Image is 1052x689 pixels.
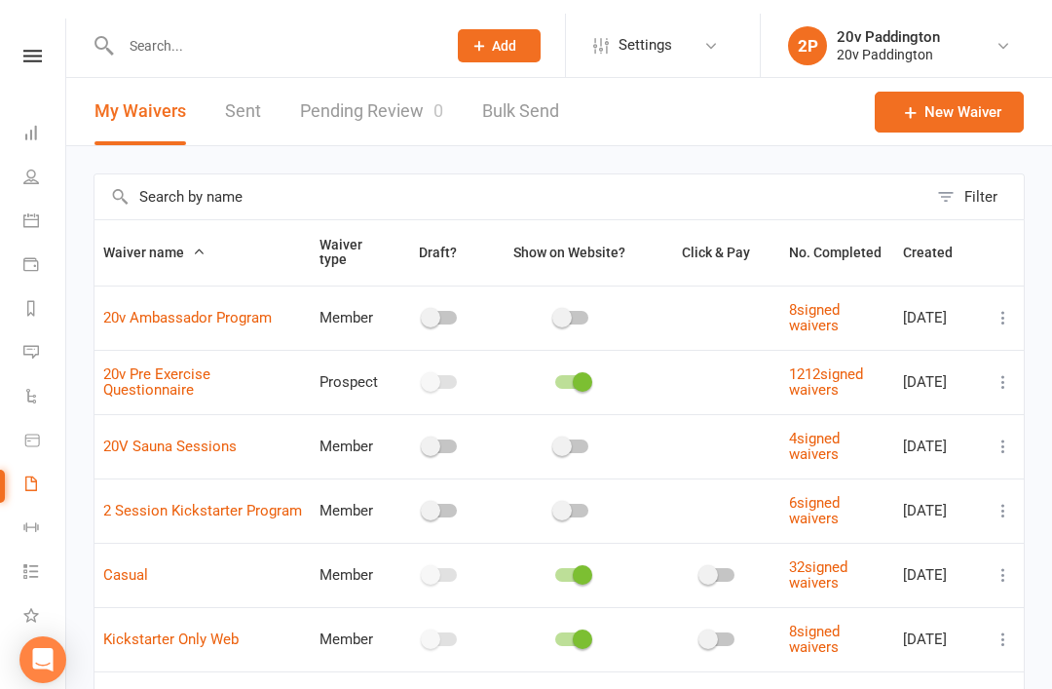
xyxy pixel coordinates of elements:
[789,352,863,386] a: 1212signed waivers
[837,15,940,32] div: 20v Paddington
[482,64,559,132] a: Bulk Send
[682,231,750,247] span: Click & Pay
[103,227,206,250] button: Waiver name
[894,593,983,658] td: [DATE]
[894,272,983,336] td: [DATE]
[311,272,393,336] td: Member
[23,406,67,450] a: Product Sales
[433,87,443,107] span: 0
[837,32,940,50] div: 20v Paddington
[894,336,983,401] td: [DATE]
[23,187,67,231] a: Calendar
[903,231,974,247] span: Created
[23,231,67,275] a: Payments
[103,553,148,570] a: Casual
[788,13,827,52] div: 2P
[903,227,974,250] button: Created
[103,617,239,634] a: Kickstarter Only Web
[789,416,840,450] a: 4signed waivers
[894,529,983,593] td: [DATE]
[103,424,237,441] a: 20V Sauna Sessions
[103,488,302,506] a: 2 Session Kickstarter Program
[894,465,983,529] td: [DATE]
[496,227,647,250] button: Show on Website?
[300,64,443,132] a: Pending Review0
[789,287,840,322] a: 8signed waivers
[664,227,771,250] button: Click & Pay
[19,623,66,670] div: Open Intercom Messenger
[311,465,393,529] td: Member
[94,161,927,206] input: Search by name
[458,16,541,49] button: Add
[492,24,516,40] span: Add
[964,172,997,195] div: Filter
[115,19,432,46] input: Search...
[513,231,625,247] span: Show on Website?
[311,336,393,401] td: Prospect
[225,64,261,132] a: Sent
[311,593,393,658] td: Member
[23,582,67,626] a: What's New
[789,545,847,579] a: 32signed waivers
[780,207,894,272] th: No. Completed
[401,227,478,250] button: Draft?
[103,295,272,313] a: 20v Ambassador Program
[894,401,983,465] td: [DATE]
[419,231,457,247] span: Draft?
[103,352,210,386] a: 20v Pre Exercise Questionnaire
[23,143,67,187] a: People
[927,161,1024,206] button: Filter
[103,231,206,247] span: Waiver name
[94,64,186,132] button: My Waivers
[619,10,672,54] span: Settings
[875,78,1024,119] a: New Waiver
[23,99,67,143] a: Dashboard
[23,275,67,319] a: Reports
[789,480,840,515] a: 6signed waivers
[311,529,393,593] td: Member
[311,207,393,272] th: Waiver type
[789,609,840,643] a: 8signed waivers
[311,401,393,465] td: Member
